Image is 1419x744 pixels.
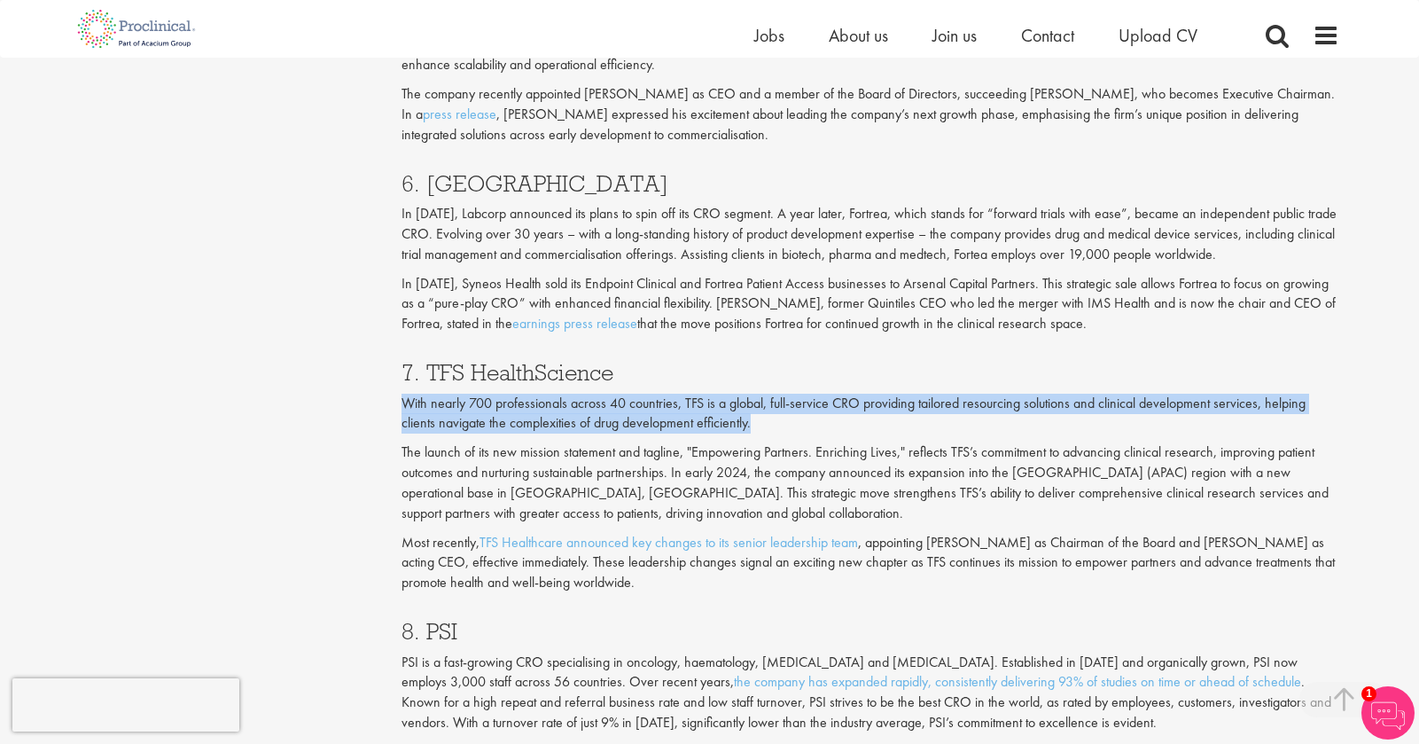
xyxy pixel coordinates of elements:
[402,274,1339,335] p: In [DATE], Syneos Health sold its Endpoint Clinical and Fortrea Patient Access businesses to Arse...
[423,105,496,123] a: press release
[512,314,637,333] a: earnings press release
[1361,686,1415,740] img: Chatbot
[479,533,858,552] a: TFS Healthcare announced key changes to its senior leadership team
[402,653,1339,733] p: PSI is a fast-growing CRO specialising in oncology, haematology, [MEDICAL_DATA] and [MEDICAL_DATA...
[402,394,1339,435] p: With nearly 700 professionals across 40 countries, TFS is a global, full-service CRO providing ta...
[402,204,1339,265] p: In [DATE], Labcorp announced its plans to spin off its CRO segment. A year later, Fortrea, which ...
[402,84,1339,145] p: The company recently appointed [PERSON_NAME] as CEO and a member of the Board of Directors, succe...
[1021,24,1074,47] a: Contact
[402,361,1339,384] h3: 7. TFS HealthScience
[1361,686,1376,701] span: 1
[829,24,888,47] a: About us
[402,533,1339,594] p: Most recently, , appointing [PERSON_NAME] as Chairman of the Board and [PERSON_NAME] as acting CE...
[754,24,784,47] a: Jobs
[402,442,1339,523] p: The launch of its new mission statement and tagline, "Empowering Partners. Enriching Lives," refl...
[402,620,1339,643] h3: 8. PSI
[1119,24,1197,47] a: Upload CV
[734,672,1301,691] a: the company has expanded rapidly, consistently delivering 93% of studies on time or ahead of sche...
[12,678,239,732] iframe: reCAPTCHA
[402,172,1339,195] h3: 6. [GEOGRAPHIC_DATA]
[932,24,977,47] a: Join us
